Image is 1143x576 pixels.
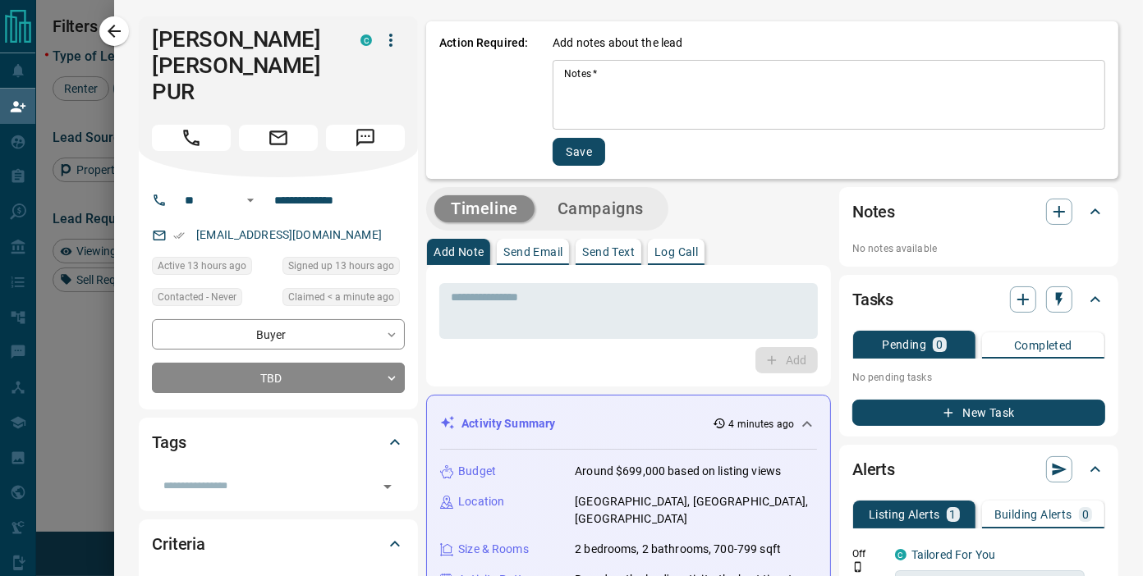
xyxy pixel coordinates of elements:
span: Email [239,125,318,151]
span: Signed up 13 hours ago [288,258,394,274]
div: Sun Sep 14 2025 [282,257,405,280]
h2: Tags [152,429,186,455]
button: Timeline [434,195,535,222]
span: Active 13 hours ago [158,258,246,274]
span: Message [326,125,405,151]
p: No notes available [852,241,1105,256]
p: [GEOGRAPHIC_DATA], [GEOGRAPHIC_DATA], [GEOGRAPHIC_DATA] [575,493,817,528]
p: 1 [950,509,957,520]
div: Buyer [152,319,405,350]
button: Open [376,475,399,498]
p: Location [458,493,504,510]
p: Pending [882,339,926,350]
div: Mon Sep 15 2025 [282,288,405,311]
button: Campaigns [541,195,660,222]
span: Claimed < a minute ago [288,289,394,305]
div: Criteria [152,524,405,564]
button: Open [241,190,260,210]
p: 4 minutes ago [729,417,794,432]
p: Send Text [582,246,635,258]
button: Save [553,138,605,166]
p: 0 [1082,509,1089,520]
button: New Task [852,400,1105,426]
div: Notes [852,192,1105,231]
p: 2 bedrooms, 2 bathrooms, 700-799 sqft [575,541,781,558]
svg: Push Notification Only [852,561,864,573]
h2: Tasks [852,286,893,313]
p: Around $699,000 based on listing views [575,463,781,480]
p: Size & Rooms [458,541,529,558]
div: condos.ca [895,549,907,560]
div: Tasks [852,280,1105,319]
p: Action Required: [439,34,528,166]
p: Building Alerts [994,509,1072,520]
p: 0 [936,339,943,350]
div: Sun Sep 14 2025 [152,257,274,280]
div: Activity Summary4 minutes ago [440,409,817,439]
a: [EMAIL_ADDRESS][DOMAIN_NAME] [196,228,382,241]
span: Contacted - Never [158,289,236,305]
p: Send Email [503,246,562,258]
div: Alerts [852,450,1105,489]
h1: [PERSON_NAME] [PERSON_NAME] PUR [152,26,336,105]
h2: Criteria [152,531,205,557]
p: Completed [1014,340,1072,351]
div: condos.ca [360,34,372,46]
p: Add notes about the lead [553,34,682,52]
p: Listing Alerts [869,509,940,520]
p: Log Call [654,246,698,258]
p: Add Note [434,246,484,258]
div: TBD [152,363,405,393]
p: Off [852,546,885,561]
svg: Email Verified [173,230,185,241]
div: Tags [152,423,405,462]
h2: Alerts [852,456,895,482]
p: No pending tasks [852,365,1105,390]
h2: Notes [852,199,895,225]
p: Budget [458,463,496,480]
span: Call [152,125,231,151]
a: Tailored For You [911,548,995,561]
p: Activity Summary [461,415,555,432]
